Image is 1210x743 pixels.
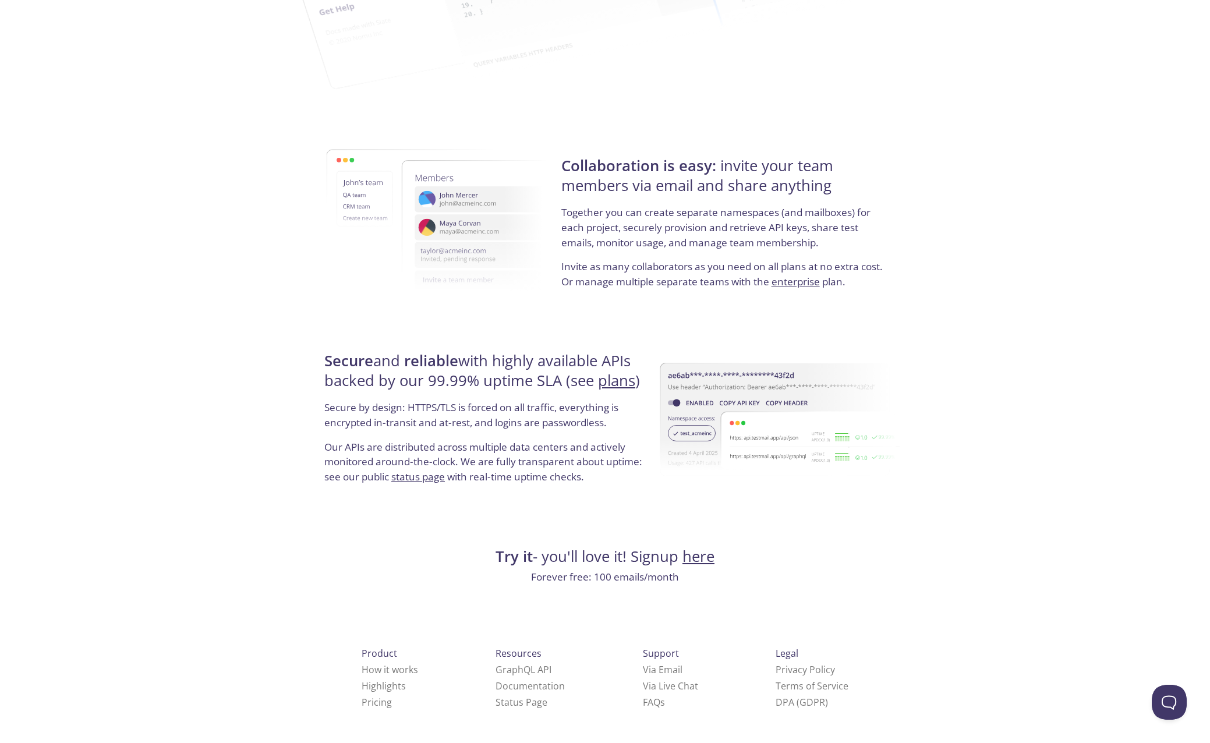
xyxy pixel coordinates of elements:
[682,546,714,567] a: here
[496,680,565,692] a: Documentation
[1152,685,1187,720] iframe: Help Scout Beacon - Open
[561,205,886,259] p: Together you can create separate namespaces (and mailboxes) for each project, securely provision ...
[324,400,649,439] p: Secure by design: HTTPS/TLS is forced on all traffic, everything is encrypted in-transit and at-r...
[324,440,649,494] p: Our APIs are distributed across multiple data centers and actively monitored around-the-clock. We...
[324,351,373,371] strong: Secure
[327,117,593,324] img: members-1
[660,326,900,513] img: uptime
[776,696,828,709] a: DPA (GDPR)
[643,663,682,676] a: Via Email
[362,680,406,692] a: Highlights
[321,569,889,585] p: Forever free: 100 emails/month
[496,696,547,709] a: Status Page
[496,546,533,567] strong: Try it
[362,696,392,709] a: Pricing
[404,351,458,371] strong: reliable
[496,647,542,660] span: Resources
[561,259,886,289] p: Invite as many collaborators as you need on all plans at no extra cost. Or manage multiple separa...
[561,156,886,206] h4: invite your team members via email and share anything
[362,647,397,660] span: Product
[660,696,665,709] span: s
[598,370,635,391] a: plans
[391,470,445,483] a: status page
[643,696,665,709] a: FAQ
[324,351,649,401] h4: and with highly available APIs backed by our 99.99% uptime SLA (see )
[362,663,418,676] a: How it works
[561,155,716,176] strong: Collaboration is easy:
[776,647,798,660] span: Legal
[643,680,698,692] a: Via Live Chat
[643,647,679,660] span: Support
[776,680,848,692] a: Terms of Service
[321,547,889,567] h4: - you'll love it! Signup
[772,275,820,288] a: enterprise
[496,663,551,676] a: GraphQL API
[776,663,835,676] a: Privacy Policy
